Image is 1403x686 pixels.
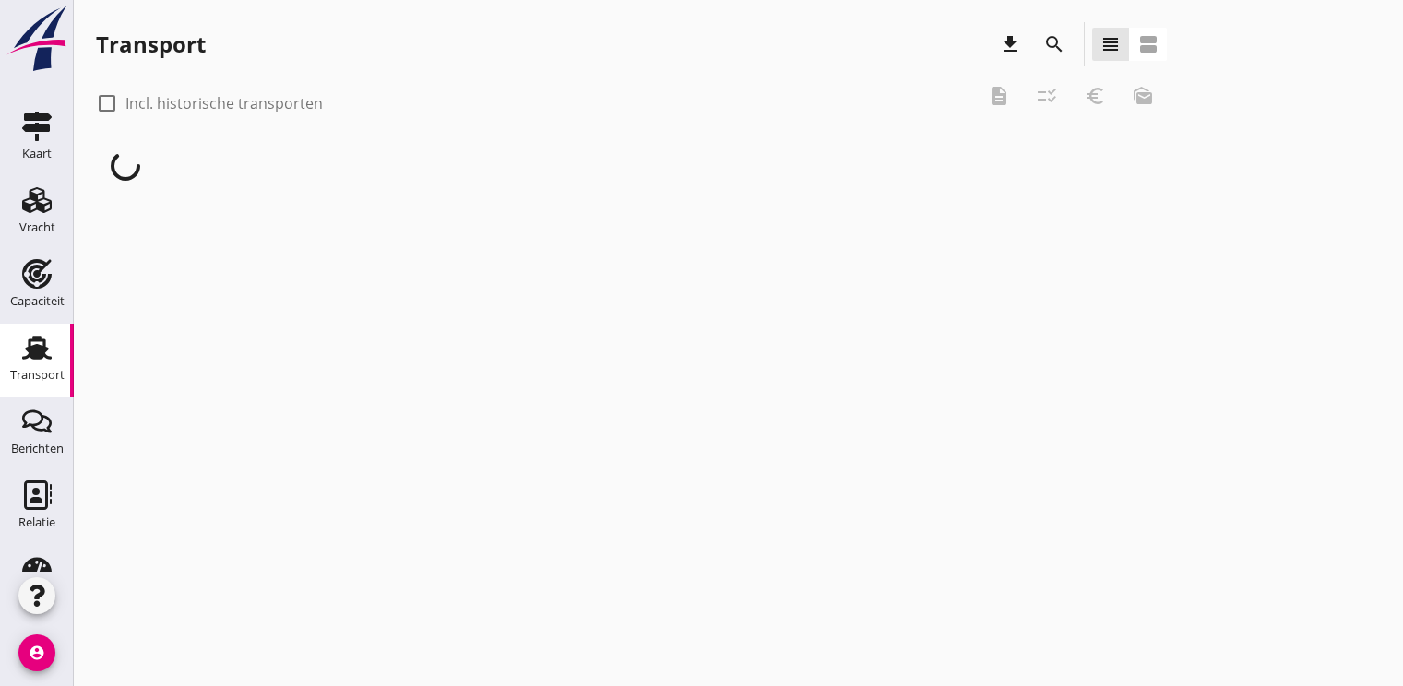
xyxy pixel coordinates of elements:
i: account_circle [18,634,55,671]
div: Transport [96,30,206,59]
label: Incl. historische transporten [125,94,323,112]
i: view_agenda [1137,33,1159,55]
div: Capaciteit [10,295,65,307]
img: logo-small.a267ee39.svg [4,5,70,73]
i: view_headline [1100,33,1122,55]
div: Berichten [11,443,64,455]
div: Transport [10,369,65,381]
div: Kaart [22,148,52,160]
div: Vracht [19,221,55,233]
div: Relatie [18,516,55,528]
i: download [999,33,1021,55]
i: search [1043,33,1065,55]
